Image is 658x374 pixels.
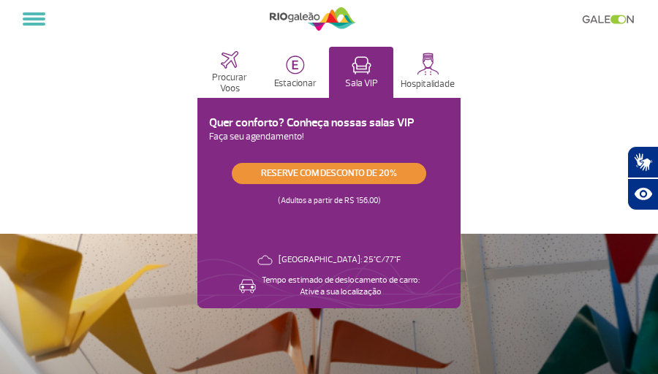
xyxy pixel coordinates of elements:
button: Estacionar [263,47,328,98]
button: Abrir recursos assistivos. [627,178,658,210]
button: Hospitalidade [395,47,461,98]
button: Sala VIP [329,47,393,98]
div: Plugin de acessibilidade da Hand Talk. [627,146,658,210]
img: carParkingHome.svg [286,56,305,75]
p: Faça seu agendamento! [209,130,449,145]
p: [GEOGRAPHIC_DATA]: 25°C/77°F [279,254,401,266]
p: Procurar Voos [205,72,254,94]
h3: Quer conforto? Conheça nossas salas VIP [209,116,449,130]
button: Procurar Voos [197,47,262,98]
a: Reserve com desconto de 20% [232,163,426,184]
p: Tempo estimado de deslocamento de carro: Ative a sua localização [262,275,420,298]
button: Abrir tradutor de língua de sinais. [627,146,658,178]
img: hospitality.svg [417,53,439,75]
p: Hospitalidade [401,79,455,90]
p: Sala VIP [345,78,378,89]
p: Estacionar [274,78,317,89]
p: (Adultos a partir de R$ 156,00) [278,184,381,207]
img: vipRoomActive.svg [352,56,371,75]
img: airplaneHome.svg [221,51,238,69]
